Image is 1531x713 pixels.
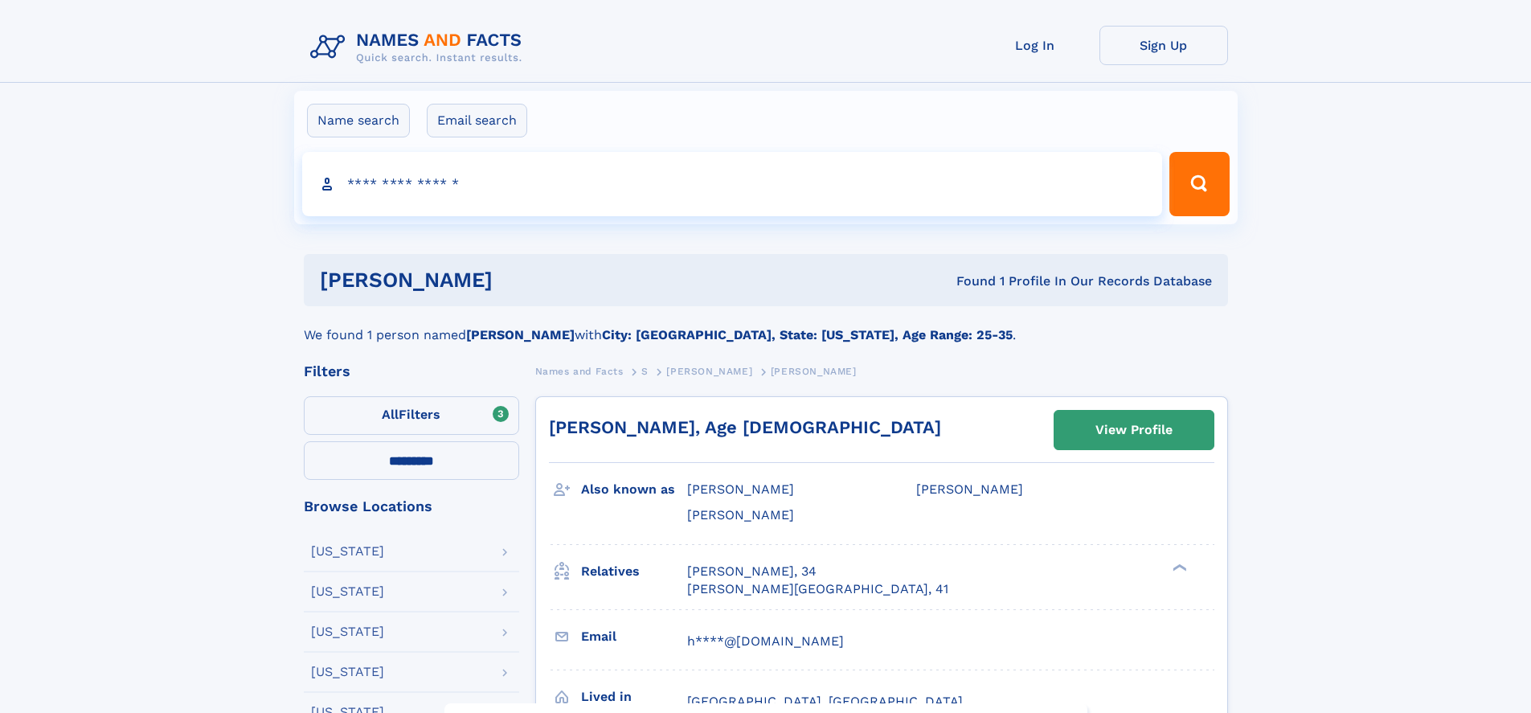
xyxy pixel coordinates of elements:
b: City: [GEOGRAPHIC_DATA], State: [US_STATE], Age Range: 25-35 [602,327,1013,342]
a: View Profile [1054,411,1214,449]
h3: Also known as [581,476,687,503]
button: Search Button [1169,152,1229,216]
span: [PERSON_NAME] [771,366,857,377]
div: ❯ [1169,562,1188,572]
h3: Email [581,623,687,650]
span: [PERSON_NAME] [687,507,794,522]
a: [PERSON_NAME], 34 [687,563,817,580]
span: [PERSON_NAME] [687,481,794,497]
h3: Relatives [581,558,687,585]
a: [PERSON_NAME] [666,361,752,381]
h3: Lived in [581,683,687,711]
div: [US_STATE] [311,585,384,598]
span: [PERSON_NAME] [916,481,1023,497]
label: Email search [427,104,527,137]
b: [PERSON_NAME] [466,327,575,342]
a: [PERSON_NAME][GEOGRAPHIC_DATA], 41 [687,580,948,598]
label: Name search [307,104,410,137]
a: Log In [971,26,1099,65]
span: S [641,366,649,377]
span: [GEOGRAPHIC_DATA], [GEOGRAPHIC_DATA] [687,694,963,709]
a: Names and Facts [535,361,624,381]
div: Found 1 Profile In Our Records Database [724,272,1212,290]
input: search input [302,152,1163,216]
div: Filters [304,364,519,379]
div: We found 1 person named with . [304,306,1228,345]
div: Browse Locations [304,499,519,514]
div: [US_STATE] [311,545,384,558]
span: [PERSON_NAME] [666,366,752,377]
span: All [382,407,399,422]
div: [US_STATE] [311,625,384,638]
a: S [641,361,649,381]
a: [PERSON_NAME], Age [DEMOGRAPHIC_DATA] [549,417,941,437]
h1: [PERSON_NAME] [320,270,725,290]
a: Sign Up [1099,26,1228,65]
img: Logo Names and Facts [304,26,535,69]
label: Filters [304,396,519,435]
div: [US_STATE] [311,666,384,678]
div: View Profile [1095,412,1173,449]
